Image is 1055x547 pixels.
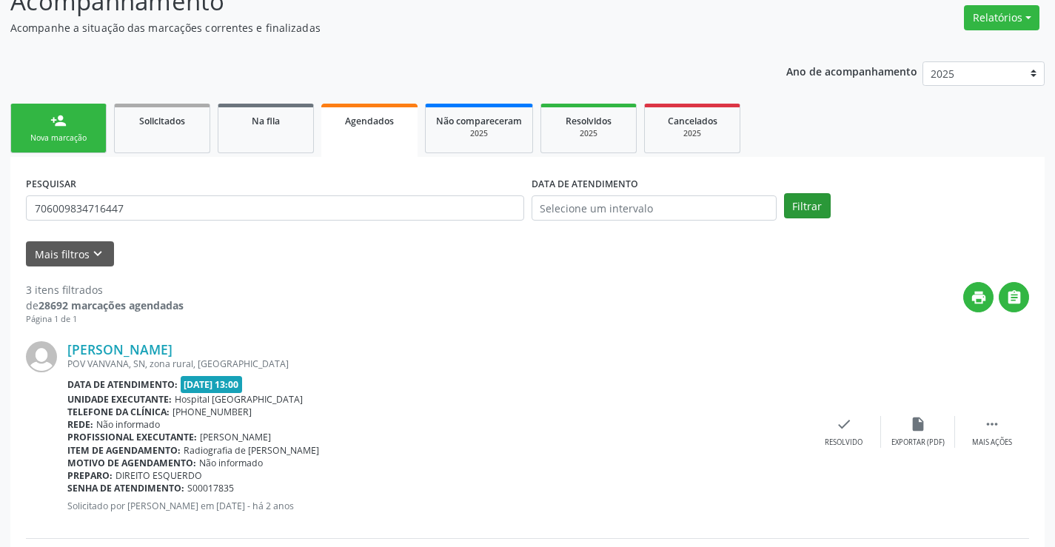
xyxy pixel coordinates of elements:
[971,289,987,306] i: print
[67,378,178,391] b: Data de atendimento:
[67,406,170,418] b: Telefone da clínica:
[50,113,67,129] div: person_add
[836,416,852,432] i: check
[26,313,184,326] div: Página 1 de 1
[26,195,524,221] input: Nome, CNS
[67,431,197,443] b: Profissional executante:
[252,115,280,127] span: Na fila
[972,437,1012,448] div: Mais ações
[26,298,184,313] div: de
[999,282,1029,312] button: 
[668,115,717,127] span: Cancelados
[115,469,202,482] span: DIREITO ESQUERDO
[67,393,172,406] b: Unidade executante:
[67,358,807,370] div: POV VANVANA, SN, zona rural, [GEOGRAPHIC_DATA]
[984,416,1000,432] i: 
[26,241,114,267] button: Mais filtroskeyboard_arrow_down
[199,457,263,469] span: Não informado
[26,282,184,298] div: 3 itens filtrados
[963,282,994,312] button: print
[532,172,638,195] label: DATA DE ATENDIMENTO
[345,115,394,127] span: Agendados
[67,444,181,457] b: Item de agendamento:
[67,418,93,431] b: Rede:
[67,457,196,469] b: Motivo de agendamento:
[784,193,831,218] button: Filtrar
[38,298,184,312] strong: 28692 marcações agendadas
[139,115,185,127] span: Solicitados
[1006,289,1022,306] i: 
[67,341,173,358] a: [PERSON_NAME]
[173,406,252,418] span: [PHONE_NUMBER]
[825,437,863,448] div: Resolvido
[436,128,522,139] div: 2025
[67,482,184,494] b: Senha de atendimento:
[786,61,917,80] p: Ano de acompanhamento
[187,482,234,494] span: S00017835
[26,341,57,372] img: img
[964,5,1039,30] button: Relatórios
[184,444,319,457] span: Radiografia de [PERSON_NAME]
[532,195,777,221] input: Selecione um intervalo
[67,469,113,482] b: Preparo:
[655,128,729,139] div: 2025
[181,376,243,393] span: [DATE] 13:00
[90,246,106,262] i: keyboard_arrow_down
[200,431,271,443] span: [PERSON_NAME]
[891,437,945,448] div: Exportar (PDF)
[436,115,522,127] span: Não compareceram
[175,393,303,406] span: Hospital [GEOGRAPHIC_DATA]
[21,132,96,144] div: Nova marcação
[67,500,807,512] p: Solicitado por [PERSON_NAME] em [DATE] - há 2 anos
[552,128,626,139] div: 2025
[10,20,734,36] p: Acompanhe a situação das marcações correntes e finalizadas
[96,418,160,431] span: Não informado
[26,172,76,195] label: PESQUISAR
[566,115,612,127] span: Resolvidos
[910,416,926,432] i: insert_drive_file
